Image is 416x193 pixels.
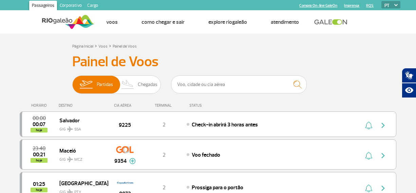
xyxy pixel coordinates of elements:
a: Voos [106,19,118,25]
div: STATUS [186,103,241,108]
img: mais-info-painel-voo.svg [129,158,136,164]
span: 2 [163,184,166,191]
span: hoje [31,158,48,163]
span: Maceió [59,146,103,155]
a: RQS [366,3,374,8]
button: Abrir recursos assistivos. [402,83,416,98]
span: [GEOGRAPHIC_DATA] [59,179,103,188]
a: Explore RIOgaleão [208,19,247,25]
span: MCZ [74,157,82,163]
img: slider-embarque [75,76,97,93]
div: HORÁRIO [22,103,59,108]
img: seta-direita-painel-voo.svg [379,152,387,160]
span: 2025-09-25 01:25:00 [33,182,45,187]
span: 9225 [119,121,131,129]
img: sino-painel-voo.svg [365,152,372,160]
span: Check-in abrirá 3 horas antes [192,121,258,128]
span: 2025-09-25 00:07:39 [33,122,45,127]
div: DESTINO [59,103,108,108]
a: > [109,42,111,50]
img: seta-direita-painel-voo.svg [379,121,387,129]
a: Compra On-line GaleOn [299,3,337,8]
a: > [95,42,97,50]
a: Corporativo [57,1,84,12]
div: TERMINAL [142,103,186,108]
h3: Painel de Voos [72,53,344,70]
span: 9354 [114,157,127,165]
img: destiny_airplane.svg [67,126,73,132]
img: sino-painel-voo.svg [365,121,372,129]
span: GIG [59,153,103,163]
span: 2 [163,121,166,128]
span: GIG [59,123,103,133]
img: sino-painel-voo.svg [365,184,372,192]
a: Imprensa [344,3,359,8]
a: Como chegar e sair [141,19,185,25]
button: Abrir tradutor de língua de sinais. [402,68,416,83]
span: Chegadas [138,76,157,93]
a: Passageiros [29,1,57,12]
a: Painel de Voos [113,44,137,49]
div: Plugin de acessibilidade da Hand Talk. [402,68,416,98]
span: hoje [31,188,48,192]
img: seta-direita-painel-voo.svg [379,184,387,192]
a: Atendimento [271,19,299,25]
span: SSA [74,126,81,133]
span: 2 [163,152,166,158]
img: destiny_airplane.svg [67,157,73,162]
span: Salvador [59,116,103,125]
span: Prossiga para o portão [192,184,243,191]
span: 2025-09-24 23:40:00 [33,146,45,151]
span: 2025-09-25 00:00:00 [33,116,46,121]
img: slider-desembarque [118,76,138,93]
a: Cargo [84,1,101,12]
span: hoje [31,128,48,133]
a: Página Inicial [72,44,93,49]
span: Partidas [97,76,113,93]
span: 2025-09-25 00:21:00 [33,152,45,157]
a: Voos [98,44,108,49]
input: Voo, cidade ou cia aérea [171,75,307,93]
div: CIA AÉREA [108,103,142,108]
span: Voo fechado [192,152,220,158]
